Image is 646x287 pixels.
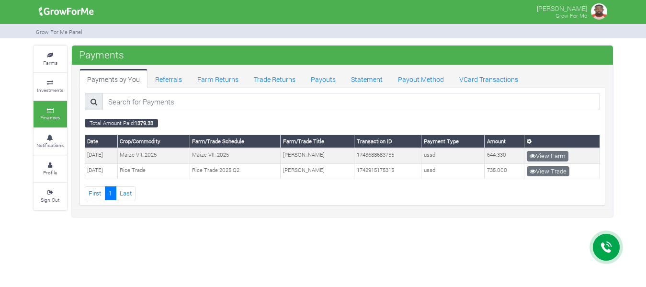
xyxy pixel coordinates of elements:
[41,196,59,203] small: Sign Out
[281,164,354,179] td: [PERSON_NAME]
[421,135,485,148] th: Payment Type
[303,69,343,88] a: Payouts
[421,148,485,163] td: ussd
[555,12,587,19] small: Grow For Me
[43,59,57,66] small: Farms
[452,69,526,88] a: VCard Transactions
[354,164,421,179] td: 1742915175315
[354,135,421,148] th: Transaction ID
[43,169,57,176] small: Profile
[35,2,97,21] img: growforme image
[36,142,64,149] small: Notifications
[527,166,569,177] a: View Trade
[105,186,116,200] a: 1
[246,69,303,88] a: Trade Returns
[37,87,63,93] small: Investments
[117,148,190,163] td: Maize VII_2025
[527,151,568,161] a: View Farm
[36,28,82,35] small: Grow For Me Panel
[135,119,153,126] b: 1379.33
[117,164,190,179] td: Rice Trade
[34,101,67,127] a: Finances
[354,148,421,163] td: 1743688683755
[485,164,524,179] td: 735.000
[485,148,524,163] td: 644.330
[34,128,67,155] a: Notifications
[190,148,280,163] td: Maize VII_2025
[85,186,600,200] nav: Page Navigation
[343,69,390,88] a: Statement
[281,148,354,163] td: [PERSON_NAME]
[190,69,246,88] a: Farm Returns
[85,148,117,163] td: [DATE]
[190,135,280,148] th: Farm/Trade Schedule
[147,69,190,88] a: Referrals
[281,135,354,148] th: Farm/Trade Title
[589,2,609,21] img: growforme image
[34,156,67,182] a: Profile
[77,45,126,64] span: Payments
[102,93,600,110] input: Search for Payments
[537,2,587,13] p: [PERSON_NAME]
[190,164,280,179] td: Rice Trade 2025 Q2
[79,69,147,88] a: Payments by You
[85,186,105,200] a: First
[390,69,452,88] a: Payout Method
[85,119,158,127] small: Total Amount Paid:
[40,114,60,121] small: Finances
[85,135,117,148] th: Date
[421,164,485,179] td: ussd
[34,73,67,100] a: Investments
[85,164,117,179] td: [DATE]
[485,135,524,148] th: Amount
[117,135,190,148] th: Crop/Commodity
[116,186,136,200] a: Last
[34,46,67,72] a: Farms
[34,183,67,209] a: Sign Out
